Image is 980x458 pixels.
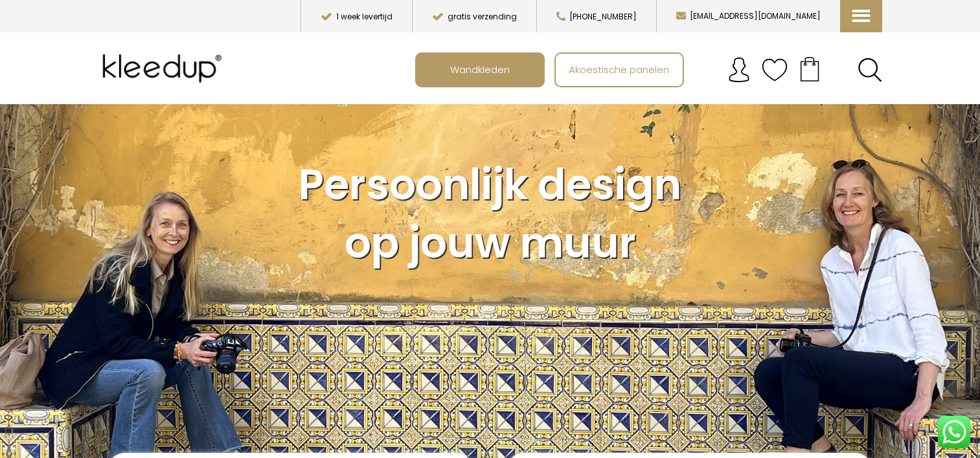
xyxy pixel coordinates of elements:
[858,58,882,82] a: Search
[299,155,681,214] span: Persoonlijk design
[443,57,517,82] span: Wandkleden
[345,213,636,272] span: op jouw muur
[556,54,683,86] a: Akoestische panelen
[562,57,676,82] span: Akoestische panelen
[415,52,892,87] nav: Main menu
[416,54,543,86] a: Wandkleden
[98,43,231,94] img: Kleedup
[726,57,752,83] img: account.svg
[762,57,788,83] img: verlanglijstje.svg
[788,52,832,85] a: Your cart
